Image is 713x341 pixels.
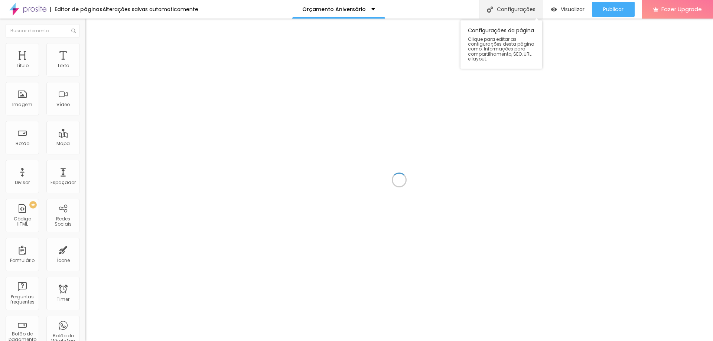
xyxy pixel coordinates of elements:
div: Editor de páginas [50,7,102,12]
div: Código HTML [7,216,37,227]
span: Clique para editar as configurações desta página como: Informações para compartilhamento, SEO, UR... [468,37,535,61]
span: Fazer Upgrade [661,6,702,12]
div: Redes Sociais [48,216,78,227]
div: Mapa [56,141,70,146]
div: Vídeo [56,102,70,107]
div: Formulário [10,258,35,263]
div: Título [16,63,29,68]
div: Configurações da página [460,20,542,69]
img: Icone [487,6,493,13]
button: Publicar [592,2,635,17]
p: Orçamento Aniversário [302,7,366,12]
span: Publicar [603,6,624,12]
div: Divisor [15,180,30,185]
div: Alterações salvas automaticamente [102,7,198,12]
div: Espaçador [51,180,76,185]
img: view-1.svg [551,6,557,13]
span: Visualizar [561,6,585,12]
div: Texto [57,63,69,68]
img: Icone [71,29,76,33]
div: Ícone [57,258,70,263]
div: Timer [57,297,69,302]
button: Visualizar [543,2,592,17]
div: Botão [16,141,29,146]
div: Perguntas frequentes [7,294,37,305]
div: Imagem [12,102,32,107]
input: Buscar elemento [6,24,80,37]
